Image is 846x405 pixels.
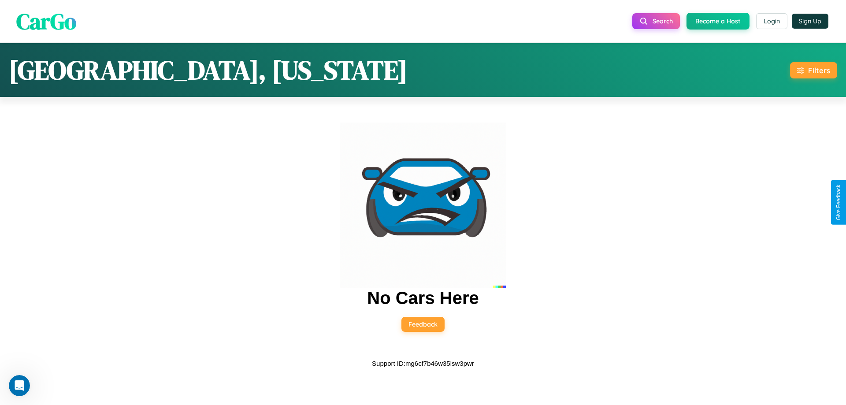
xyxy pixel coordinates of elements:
button: Become a Host [686,13,750,30]
iframe: Intercom live chat [9,375,30,396]
div: Give Feedback [835,185,842,220]
h2: No Cars Here [367,288,479,308]
button: Login [756,13,787,29]
span: Search [653,17,673,25]
button: Search [632,13,680,29]
button: Feedback [401,317,445,332]
div: Filters [808,66,830,75]
img: car [340,123,506,288]
p: Support ID: mg6cf7b46w35lsw3pwr [372,357,474,369]
span: CarGo [16,6,76,36]
button: Sign Up [792,14,828,29]
button: Filters [790,62,837,78]
h1: [GEOGRAPHIC_DATA], [US_STATE] [9,52,408,88]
